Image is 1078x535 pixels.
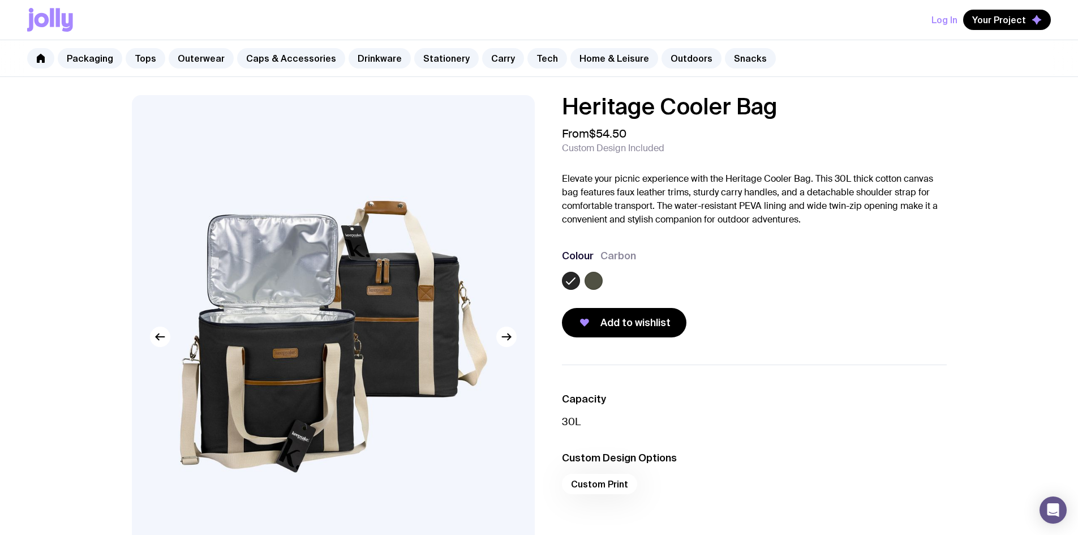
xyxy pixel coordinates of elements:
[1040,497,1067,524] div: Open Intercom Messenger
[562,95,947,118] h1: Heritage Cooler Bag
[527,48,567,69] a: Tech
[414,48,479,69] a: Stationery
[662,48,721,69] a: Outdoors
[562,308,686,337] button: Add to wishlist
[562,143,664,154] span: Custom Design Included
[963,10,1051,30] button: Your Project
[972,14,1026,25] span: Your Project
[562,392,947,406] h3: Capacity
[349,48,411,69] a: Drinkware
[562,172,947,226] p: Elevate your picnic experience with the Heritage Cooler Bag. This 30L thick cotton canvas bag fea...
[126,48,165,69] a: Tops
[482,48,524,69] a: Carry
[169,48,234,69] a: Outerwear
[931,10,957,30] button: Log In
[570,48,658,69] a: Home & Leisure
[600,249,636,263] span: Carbon
[562,127,626,140] span: From
[58,48,122,69] a: Packaging
[562,451,947,465] h3: Custom Design Options
[589,126,626,141] span: $54.50
[237,48,345,69] a: Caps & Accessories
[725,48,776,69] a: Snacks
[562,249,594,263] h3: Colour
[600,316,671,329] span: Add to wishlist
[562,415,947,429] p: 30L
